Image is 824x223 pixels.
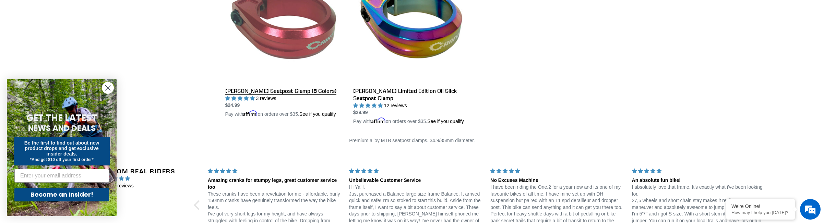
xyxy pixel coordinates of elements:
[14,188,109,201] button: Become an Insider!
[490,168,623,175] div: 5 stars
[632,168,765,175] div: 5 stars
[349,168,482,175] div: 5 stars
[26,112,97,124] span: GET THE LATEST
[24,140,99,157] span: Be the first to find out about new product drops and get exclusive insider deals.
[490,177,623,184] div: No Excuses Machine
[208,168,341,175] div: 5 stars
[349,177,482,184] div: Unbelievable Customer Service
[208,177,341,190] div: Amazing cranks for stumpy legs, great customer service too
[225,137,599,144] p: Premium alloy MTB seatpost clamps. 34.9/35mm diameter.
[731,210,790,215] p: How may I help you today?
[632,177,765,184] div: An absolute fun bike!
[731,203,790,209] div: We're Online!
[14,169,109,183] input: Enter your email address
[102,82,114,94] button: Close dialog
[28,123,96,134] span: NEWS AND DEALS
[30,157,93,162] span: *And get $10 off your first order*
